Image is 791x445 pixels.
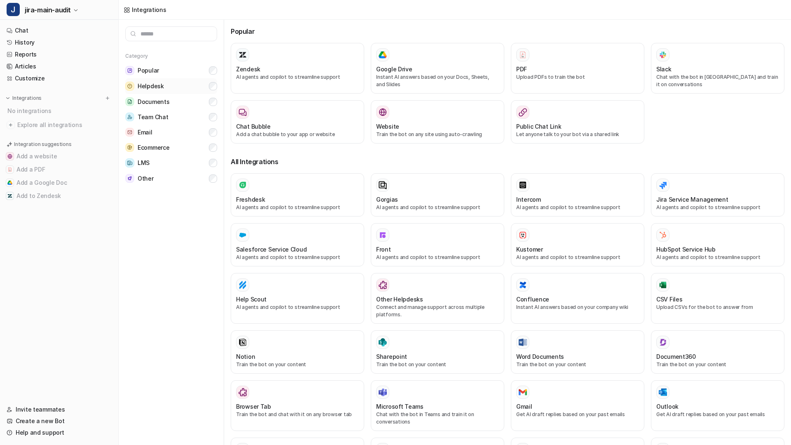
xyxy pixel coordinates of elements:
h5: Category [125,53,217,59]
p: Train the bot on your content [376,361,499,368]
button: WebsiteWebsiteTrain the bot on any site using auto-crawling [371,100,504,144]
h3: Website [376,122,399,131]
h3: Gmail [516,402,532,411]
button: Microsoft TeamsMicrosoft TeamsChat with the bot in Teams and train it on conversations [371,380,504,431]
p: Connect and manage support across multiple platforms. [376,304,499,318]
span: jira-main-audit [25,4,71,16]
img: menu_add.svg [105,95,110,101]
h3: Google Drive [376,65,412,73]
p: AI agents and copilot to streamline support [516,254,639,261]
span: J [7,3,20,16]
img: Popular [125,66,134,75]
span: Team Chat [138,113,168,121]
button: IntercomAI agents and copilot to streamline support [511,173,644,217]
button: Chat BubbleAdd a chat bubble to your app or website [231,100,364,144]
p: AI agents and copilot to streamline support [656,254,779,261]
button: Document360Document360Train the bot on your content [651,330,784,374]
h3: Confluence [516,295,549,304]
p: Add a chat bubble to your app or website [236,131,359,138]
img: Email [125,128,134,137]
p: Integrations [12,95,42,101]
img: Help Scout [239,281,247,289]
button: KustomerKustomerAI agents and copilot to streamline support [511,223,644,266]
button: Add a Google DocAdd a Google Doc [3,176,115,189]
h3: Outlook [656,402,679,411]
button: OutlookOutlookGet AI draft replies based on your past emails [651,380,784,431]
img: explore all integrations [7,121,15,129]
p: AI agents and copilot to streamline support [236,304,359,311]
p: Upload PDFs to train the bot [516,73,639,81]
a: Articles [3,61,115,72]
h3: CSV Files [656,295,682,304]
img: Helpdesk [125,82,134,91]
a: Chat [3,25,115,36]
button: Add a PDFAdd a PDF [3,163,115,176]
p: AI agents and copilot to streamline support [236,73,359,81]
h3: Other Helpdesks [376,295,423,304]
span: Popular [138,66,159,75]
a: Create a new Bot [3,415,115,427]
button: Team ChatTeam Chat [125,109,217,125]
a: History [3,37,115,48]
img: Front [379,231,387,239]
button: SlackSlackChat with the bot in [GEOGRAPHIC_DATA] and train it on conversations [651,43,784,94]
h3: HubSpot Service Hub [656,245,716,254]
p: Get AI draft replies based on your past emails [656,411,779,418]
p: Train the bot on your content [236,361,359,368]
button: HubSpot Service HubHubSpot Service HubAI agents and copilot to streamline support [651,223,784,266]
img: Google Drive [379,51,387,59]
a: Help and support [3,427,115,438]
img: CSV Files [659,281,667,289]
button: Jira Service ManagementAI agents and copilot to streamline support [651,173,784,217]
h3: Public Chat Link [516,122,562,131]
h3: Freshdesk [236,195,265,204]
span: Explore all integrations [17,118,112,132]
p: AI agents and copilot to streamline support [656,204,779,211]
img: Add a Google Doc [7,180,12,185]
p: Train the bot and chat with it on any browser tab [236,411,359,418]
h3: Kustomer [516,245,543,254]
p: Get AI draft replies based on your past emails [516,411,639,418]
a: Integrations [124,5,166,14]
h3: Document360 [656,352,696,361]
img: Gmail [519,389,527,396]
span: Helpdesk [138,82,164,90]
img: Website [379,108,387,116]
p: Let anyone talk to your bot via a shared link [516,131,639,138]
a: Reports [3,49,115,60]
h3: All Integrations [231,157,784,167]
h3: Notion [236,352,255,361]
button: Help ScoutHelp ScoutAI agents and copilot to streamline support [231,273,364,324]
button: ZendeskAI agents and copilot to streamline support [231,43,364,94]
img: expand menu [5,95,11,101]
h3: Salesforce Service Cloud [236,245,307,254]
div: No integrations [5,104,115,118]
h3: Gorgias [376,195,398,204]
img: Notion [239,338,247,346]
a: Explore all integrations [3,119,115,131]
a: Invite teammates [3,404,115,415]
span: Documents [138,98,169,106]
button: OtherOther [125,171,217,186]
h3: Front [376,245,391,254]
button: Word DocumentsWord DocumentsTrain the bot on your content [511,330,644,374]
p: Instant AI answers based on your Docs, Sheets, and Slides [376,73,499,88]
h3: Jira Service Management [656,195,728,204]
img: Other [125,174,134,183]
button: GmailGmailGet AI draft replies based on your past emails [511,380,644,431]
button: FrontFrontAI agents and copilot to streamline support [371,223,504,266]
img: Ecommerce [125,143,134,152]
h3: Browser Tab [236,402,271,411]
h3: Chat Bubble [236,122,271,131]
img: Document360 [659,338,667,346]
button: PDFPDFUpload PDFs to train the bot [511,43,644,94]
button: DocumentsDocuments [125,94,217,109]
button: HelpdeskHelpdesk [125,78,217,94]
button: Add a websiteAdd a website [3,150,115,163]
h3: Word Documents [516,352,564,361]
button: LMSLMS [125,155,217,171]
img: Browser Tab [239,388,247,396]
h3: Zendesk [236,65,260,73]
img: Slack [659,50,667,59]
p: AI agents and copilot to streamline support [236,254,359,261]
